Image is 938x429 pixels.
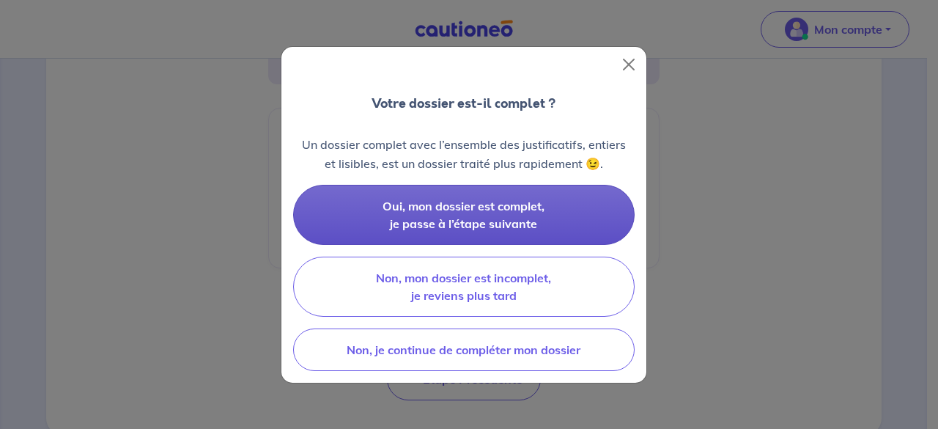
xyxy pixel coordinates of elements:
[372,94,555,113] p: Votre dossier est-il complet ?
[347,342,580,357] span: Non, je continue de compléter mon dossier
[617,53,640,76] button: Close
[293,329,635,371] button: Non, je continue de compléter mon dossier
[293,135,635,173] p: Un dossier complet avec l’ensemble des justificatifs, entiers et lisibles, est un dossier traité ...
[293,185,635,245] button: Oui, mon dossier est complet, je passe à l’étape suivante
[293,257,635,317] button: Non, mon dossier est incomplet, je reviens plus tard
[376,271,551,303] span: Non, mon dossier est incomplet, je reviens plus tard
[383,199,544,231] span: Oui, mon dossier est complet, je passe à l’étape suivante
